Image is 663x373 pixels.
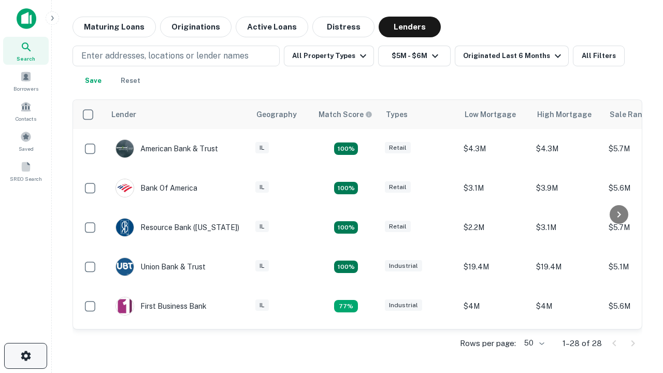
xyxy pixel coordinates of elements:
p: Enter addresses, locations or lender names [81,50,249,62]
td: $3.9M [531,168,603,208]
img: picture [116,219,134,236]
div: Matching Properties: 4, hasApolloMatch: undefined [334,182,358,194]
div: Retail [385,142,411,154]
button: Maturing Loans [73,17,156,37]
button: Enter addresses, locations or lender names [73,46,280,66]
div: Industrial [385,299,422,311]
th: Geography [250,100,312,129]
div: IL [255,299,269,311]
span: SREO Search [10,175,42,183]
td: $3.1M [531,208,603,247]
th: Types [380,100,458,129]
a: Search [3,37,49,65]
h6: Match Score [319,109,370,120]
div: Retail [385,181,411,193]
div: Matching Properties: 7, hasApolloMatch: undefined [334,142,358,155]
span: Contacts [16,114,36,123]
p: 1–28 of 28 [563,337,602,350]
div: American Bank & Trust [116,139,218,158]
th: Capitalize uses an advanced AI algorithm to match your search with the best lender. The match sco... [312,100,380,129]
td: $3.1M [458,168,531,208]
div: Bank Of America [116,179,197,197]
div: Lender [111,108,136,121]
p: Rows per page: [460,337,516,350]
a: Borrowers [3,67,49,95]
a: SREO Search [3,157,49,185]
span: Saved [19,145,34,153]
iframe: Chat Widget [611,257,663,307]
td: $4.3M [458,129,531,168]
td: $4M [458,286,531,326]
div: First Business Bank [116,297,207,315]
button: Active Loans [236,17,308,37]
img: capitalize-icon.png [17,8,36,29]
div: Low Mortgage [465,108,516,121]
button: Originated Last 6 Months [455,46,569,66]
button: Reset [114,70,147,91]
div: Matching Properties: 3, hasApolloMatch: undefined [334,300,358,312]
td: $2.2M [458,208,531,247]
div: Industrial [385,260,422,272]
button: $5M - $6M [378,46,451,66]
div: IL [255,142,269,154]
th: High Mortgage [531,100,603,129]
div: Matching Properties: 4, hasApolloMatch: undefined [334,261,358,273]
img: picture [116,297,134,315]
div: Types [386,108,408,121]
button: Originations [160,17,232,37]
div: Geography [256,108,297,121]
td: $19.4M [531,247,603,286]
div: Resource Bank ([US_STATE]) [116,218,239,237]
th: Lender [105,100,250,129]
button: All Property Types [284,46,374,66]
a: Saved [3,127,49,155]
div: Matching Properties: 4, hasApolloMatch: undefined [334,221,358,234]
td: $4.2M [531,326,603,365]
img: picture [116,258,134,276]
div: IL [255,260,269,272]
td: $19.4M [458,247,531,286]
div: Retail [385,221,411,233]
div: IL [255,221,269,233]
img: picture [116,179,134,197]
span: Borrowers [13,84,38,93]
button: Lenders [379,17,441,37]
div: Capitalize uses an advanced AI algorithm to match your search with the best lender. The match sco... [319,109,372,120]
td: $4.3M [531,129,603,168]
td: $3.9M [458,326,531,365]
div: High Mortgage [537,108,592,121]
button: All Filters [573,46,625,66]
a: Contacts [3,97,49,125]
button: Save your search to get updates of matches that match your search criteria. [77,70,110,91]
div: IL [255,181,269,193]
img: picture [116,140,134,157]
button: Distress [312,17,374,37]
div: Originated Last 6 Months [463,50,564,62]
div: Union Bank & Trust [116,257,206,276]
th: Low Mortgage [458,100,531,129]
span: Search [17,54,35,63]
td: $4M [531,286,603,326]
div: 50 [520,336,546,351]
